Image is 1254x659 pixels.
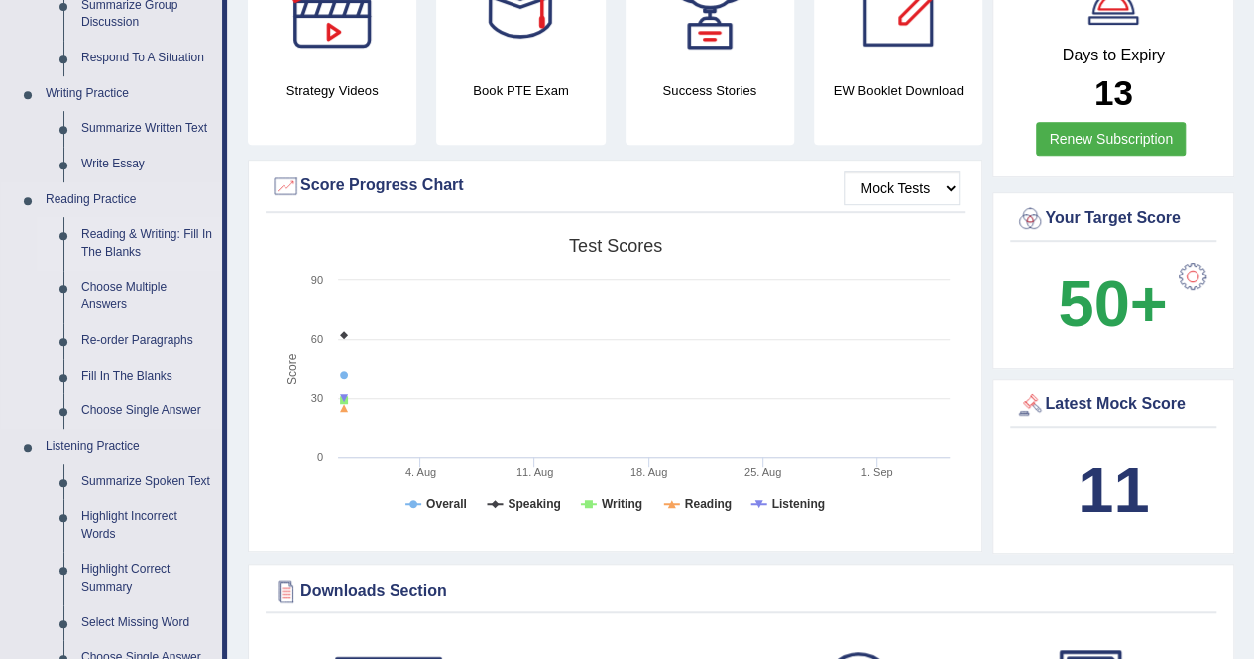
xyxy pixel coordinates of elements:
[72,552,222,604] a: Highlight Correct Summary
[317,451,323,463] text: 0
[285,353,299,384] tspan: Score
[508,497,560,511] tspan: Speaking
[72,359,222,394] a: Fill In The Blanks
[426,497,467,511] tspan: Overall
[626,80,794,101] h4: Success Stories
[772,497,825,511] tspan: Listening
[1015,47,1211,64] h4: Days to Expiry
[436,80,605,101] h4: Book PTE Exam
[1058,268,1167,340] b: 50+
[516,466,553,478] tspan: 11. Aug
[37,429,222,465] a: Listening Practice
[1015,204,1211,234] div: Your Target Score
[311,392,323,404] text: 30
[248,80,416,101] h4: Strategy Videos
[72,393,222,429] a: Choose Single Answer
[1094,73,1133,112] b: 13
[72,499,222,552] a: Highlight Incorrect Words
[37,76,222,112] a: Writing Practice
[72,147,222,182] a: Write Essay
[72,217,222,270] a: Reading & Writing: Fill In The Blanks
[1015,390,1211,420] div: Latest Mock Score
[271,171,960,201] div: Score Progress Chart
[72,111,222,147] a: Summarize Written Text
[311,275,323,286] text: 90
[72,464,222,499] a: Summarize Spoken Text
[630,466,667,478] tspan: 18. Aug
[744,466,781,478] tspan: 25. Aug
[569,236,662,256] tspan: Test scores
[814,80,982,101] h4: EW Booklet Download
[405,466,436,478] tspan: 4. Aug
[72,605,222,641] a: Select Missing Word
[72,323,222,359] a: Re-order Paragraphs
[685,497,732,511] tspan: Reading
[37,182,222,218] a: Reading Practice
[861,466,893,478] tspan: 1. Sep
[72,271,222,323] a: Choose Multiple Answers
[72,41,222,76] a: Respond To A Situation
[1036,122,1186,156] a: Renew Subscription
[602,497,642,511] tspan: Writing
[271,576,1211,605] div: Downloads Section
[1078,454,1149,526] b: 11
[311,333,323,345] text: 60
